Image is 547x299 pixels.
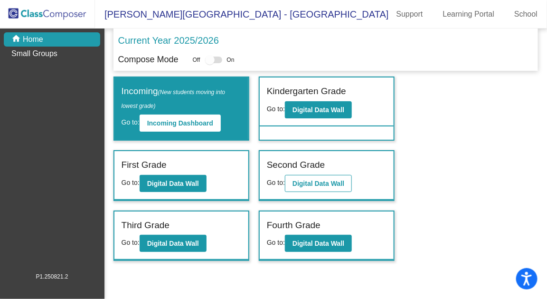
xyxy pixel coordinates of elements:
[122,85,241,112] label: Incoming
[122,118,140,126] span: Go to:
[389,7,431,22] a: Support
[140,235,207,252] button: Digital Data Wall
[118,33,219,48] p: Current Year 2025/2026
[23,34,43,45] p: Home
[267,85,346,98] label: Kindergarten Grade
[292,106,344,114] b: Digital Data Wall
[285,235,352,252] button: Digital Data Wall
[507,7,545,22] a: School
[267,239,285,246] span: Go to:
[292,240,344,247] b: Digital Data Wall
[140,115,221,132] button: Incoming Dashboard
[122,179,140,186] span: Go to:
[285,101,352,118] button: Digital Data Wall
[122,219,170,232] label: Third Grade
[267,219,321,232] label: Fourth Grade
[95,7,389,22] span: [PERSON_NAME][GEOGRAPHIC_DATA] - [GEOGRAPHIC_DATA]
[11,34,23,45] mat-icon: home
[227,56,235,64] span: On
[122,89,226,109] span: (New students moving into lowest grade)
[267,158,325,172] label: Second Grade
[118,53,179,66] p: Compose Mode
[267,179,285,186] span: Go to:
[147,240,199,247] b: Digital Data Wall
[292,180,344,187] b: Digital Data Wall
[122,158,167,172] label: First Grade
[193,56,200,64] span: Off
[435,7,502,22] a: Learning Portal
[147,119,213,127] b: Incoming Dashboard
[267,105,285,113] span: Go to:
[11,48,57,59] p: Small Groups
[285,175,352,192] button: Digital Data Wall
[122,239,140,246] span: Go to:
[140,175,207,192] button: Digital Data Wall
[147,180,199,187] b: Digital Data Wall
